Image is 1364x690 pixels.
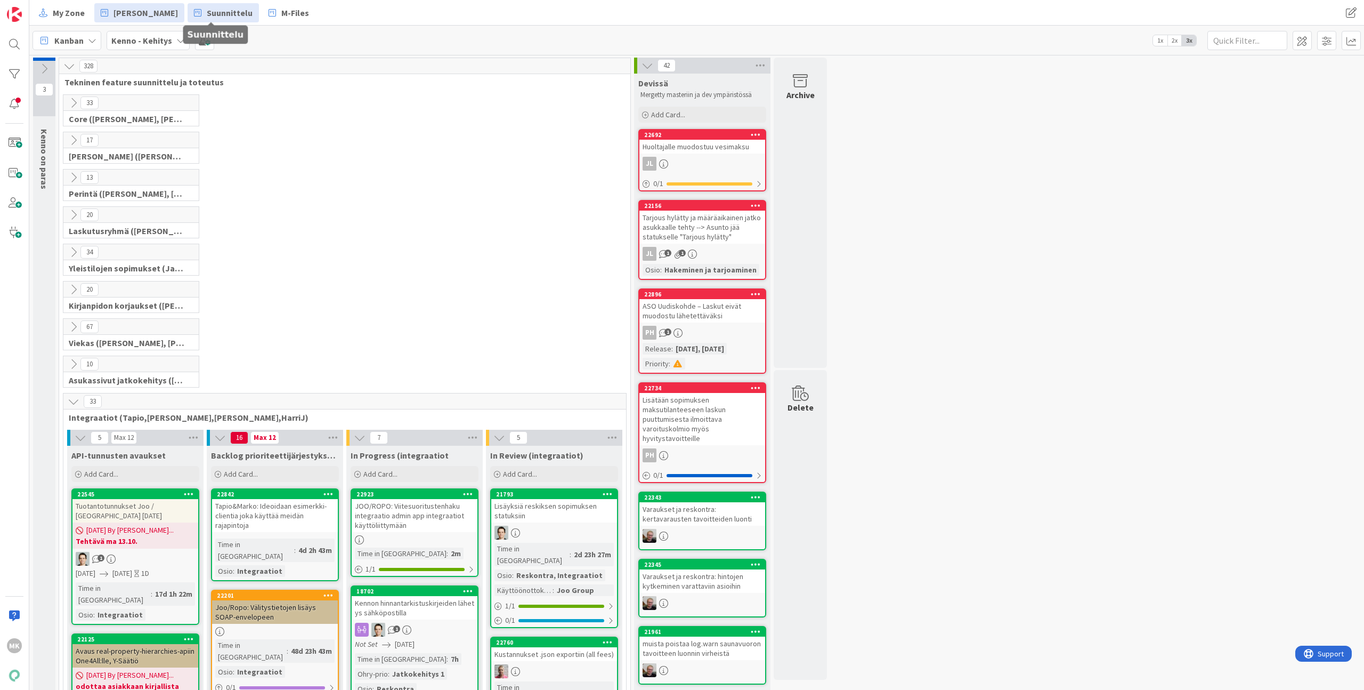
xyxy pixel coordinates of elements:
[212,591,338,624] div: 22201Joo/Ropo: Välitystietojen lisäys SOAP-envelopeen
[490,450,583,461] span: In Review (integraatiot)
[639,383,765,445] div: 22734Lisätään sopimuksen maksutilanteeseen laskun puuttumisesta ilmoittava varoituskolmio myös hy...
[395,639,415,650] span: [DATE]
[638,492,766,550] a: 22343Varaukset ja reskontra: kertavarausten tavoitteiden luontiJH
[80,246,99,259] span: 34
[514,569,605,581] div: Reskontra, Integraatiot
[509,431,527,444] span: 5
[639,596,765,610] div: JH
[215,539,294,562] div: Time in [GEOGRAPHIC_DATA]
[571,549,614,560] div: 2d 23h 27m
[448,653,461,665] div: 7h
[7,638,22,653] div: MK
[657,59,676,72] span: 42
[352,490,477,499] div: 22923
[553,584,554,596] span: :
[639,383,765,393] div: 22734
[212,490,338,532] div: 22842Tapio&Marko: Ideoidaan esimerkki-clientia joka käyttää meidän rajapintoja
[643,663,656,677] img: JH
[446,548,448,559] span: :
[93,609,95,621] span: :
[355,668,388,680] div: Ohry-prio
[352,623,477,637] div: TT
[491,614,617,627] div: 0/1
[643,358,669,370] div: Priority
[505,600,515,612] span: 1 / 1
[491,638,617,647] div: 22760
[639,157,765,171] div: JL
[76,582,151,606] div: Time in [GEOGRAPHIC_DATA]
[76,552,90,566] img: TT
[639,177,765,190] div: 0/1
[644,561,765,568] div: 22345
[371,623,385,637] img: TT
[114,435,134,440] div: Max 12
[152,588,195,600] div: 17d 1h 22m
[490,488,618,628] a: 21793Lisäyksiä reskiksen sopimuksen statuksiinTTTime in [GEOGRAPHIC_DATA]:2d 23h 27mOsio:Reskontr...
[389,668,447,680] div: Jatkokehitys 1
[69,188,185,199] span: Perintä (Jaakko, PetriH, MikkoV, Pasi)
[76,536,195,547] b: Tehtävä ma 13.10.
[643,264,660,276] div: Osio
[69,226,185,236] span: Laskutusryhmä (Antti, Harri, Keijo)
[494,543,570,566] div: Time in [GEOGRAPHIC_DATA]
[72,552,198,566] div: TT
[72,635,198,668] div: 22125Avaus real-property-hierarchies-apiin One4All:lle, Y-Säätiö
[639,637,765,660] div: muista poistaa log.warn saunavuoron tavoitteen luonnin virheistä
[234,565,285,577] div: Integraatiot
[233,565,234,577] span: :
[224,469,258,479] span: Add Card...
[7,7,22,22] img: Visit kanbanzone.com
[643,247,656,261] div: JL
[639,290,765,323] div: 22896ASO Uudiskohde – Laskut eivät muodostu lähetettäväksi
[639,290,765,299] div: 22896
[287,645,288,657] span: :
[638,288,766,374] a: 22896ASO Uudiskohde – Laskut eivät muodostu lähetettäväksiPHRelease:[DATE], [DATE]Priority:
[355,548,446,559] div: Time in [GEOGRAPHIC_DATA]
[366,564,376,575] span: 1 / 1
[69,338,185,348] span: Viekas (Samuli, Saara, Mika, Pirjo, Keijo, TommiHä, Rasmus)
[644,291,765,298] div: 22896
[644,494,765,501] div: 22343
[188,30,244,40] h5: Suunnittelu
[355,639,378,649] i: Not Set
[69,412,613,423] span: Integraatiot (Tapio,Santeri,Marko,HarriJ)
[664,328,671,335] span: 1
[352,490,477,532] div: 22923JOO/ROPO: Viitesuoritustenhaku integraatio admin app integraatiot käyttöliittymään
[86,670,174,681] span: [DATE] By [PERSON_NAME]...
[188,3,259,22] a: Suunnittelu
[491,526,617,540] div: TT
[69,151,185,162] span: Halti (Sebastian, VilleH, Riikka, Antti, MikkoV, PetriH, PetriM)
[352,563,477,576] div: 1/1
[64,77,617,87] span: Tekninen feature suunnittelu ja toteutus
[643,529,656,543] img: JH
[512,569,514,581] span: :
[33,3,91,22] a: My Zone
[643,157,656,171] div: JL
[95,609,145,621] div: Integraatiot
[639,502,765,526] div: Varaukset ja reskontra: kertavarausten tavoitteiden luonti
[393,625,400,632] span: 1
[77,491,198,498] div: 22545
[54,34,84,47] span: Kanban
[1167,35,1182,46] span: 2x
[639,560,765,593] div: 22345Varaukset ja reskontra: hintojen kytkeminen varattaviin asioihin
[494,584,553,596] div: Käyttöönottokriittisyys
[211,488,339,581] a: 22842Tapio&Marko: Ideoidaan esimerkki-clientia joka käyttää meidän rajapintojaTime in [GEOGRAPHIC...
[1182,35,1196,46] span: 3x
[662,264,759,276] div: Hakeminen ja tarjoaminen
[644,131,765,139] div: 22692
[370,431,388,444] span: 7
[639,448,765,462] div: PH
[94,3,184,22] a: [PERSON_NAME]
[640,91,764,99] p: Mergetty masteriin ja dev ympäristössä
[351,450,449,461] span: In Progress (integraatiot
[91,431,109,444] span: 5
[639,247,765,261] div: JL
[72,635,198,644] div: 22125
[651,110,685,119] span: Add Card...
[505,615,515,626] span: 0 / 1
[207,6,253,19] span: Suunnittelu
[215,565,233,577] div: Osio
[212,591,338,600] div: 22201
[79,60,98,73] span: 328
